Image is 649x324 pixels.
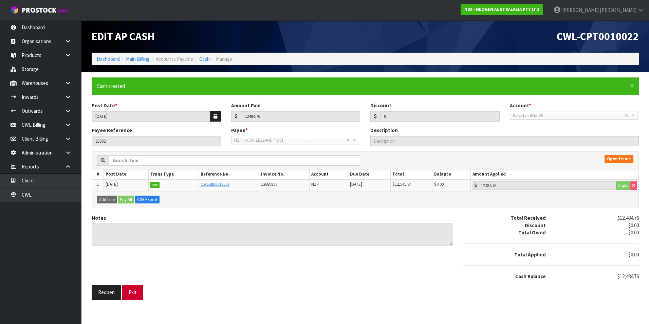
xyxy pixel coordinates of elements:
[231,102,261,109] label: Amount Paid
[199,56,210,62] a: Cash
[432,169,470,179] th: Balance
[259,179,309,192] td: 13689899
[630,81,634,90] span: ×
[97,56,120,62] a: Dashboard
[525,222,546,229] strong: Discount
[617,273,639,280] span: $12,484.76
[104,169,149,179] th: Post Date
[470,169,638,179] th: Amount Applied
[370,102,391,109] label: Discount
[348,179,390,192] td: [DATE]
[514,251,546,258] strong: Total Applied
[515,273,546,280] strong: Cash Balance
[92,136,221,146] input: Payee Reference
[118,196,134,204] button: Pay All
[92,179,104,192] td: 1
[92,102,117,109] label: Post Date
[201,181,229,187] a: CWL-BIL0013593
[126,56,150,62] a: Main Billing
[391,169,432,179] th: Total
[104,179,149,192] td: [DATE]
[156,56,193,62] span: Accounts Payable
[628,251,639,258] span: $0.00
[216,56,233,62] span: Manage
[605,155,633,162] span: Open Items
[97,196,117,204] button: Add Line
[259,169,309,179] th: Invoice No.
[241,111,360,122] input: Amount Paid
[149,169,199,179] th: Trans Type
[511,215,546,221] strong: Total Received
[616,181,630,190] button: Apply
[58,7,68,14] small: WMS
[109,155,360,166] input: Search item
[122,285,143,300] button: Exit
[348,169,390,179] th: Due Date
[392,181,411,187] span: $12,545.84
[135,196,160,204] button: CSV Export
[92,169,104,179] th: #
[370,127,398,134] label: Description
[309,179,348,192] td: NZP
[510,102,532,109] label: Account
[234,136,346,144] span: NZP - NEW ZEALAND POST
[92,111,210,122] input: Post Date
[461,4,543,15] a: N03 - NEOGEN AUSTRALASIA PTY LTD
[617,215,639,221] span: $12,484.76
[380,111,500,122] input: Amount Discounted
[434,181,444,187] span: $0.00
[628,229,639,236] span: $0.00
[92,30,155,43] span: Edit AP Cash
[309,169,348,179] th: Account
[231,127,248,134] label: Payee
[600,7,636,13] span: [PERSON_NAME]
[464,6,539,12] strong: N03 - NEOGEN AUSTRALASIA PTY LTD
[92,127,132,134] label: Payee Reference
[150,182,160,188] strong: INV
[97,83,125,89] span: Cash created
[92,214,106,221] label: Notes
[518,229,546,236] strong: Total Owed
[92,285,121,300] button: Reopen
[557,30,639,43] span: CWL-CPT0010022
[628,222,639,229] span: $0.00
[562,7,599,13] span: [PERSON_NAME]
[199,169,259,179] th: Reference No.
[513,111,625,120] span: 01-9515 - BNZ 00
[10,6,19,14] img: cube-alt.png
[370,136,639,146] input: Description
[22,6,56,15] span: ProStock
